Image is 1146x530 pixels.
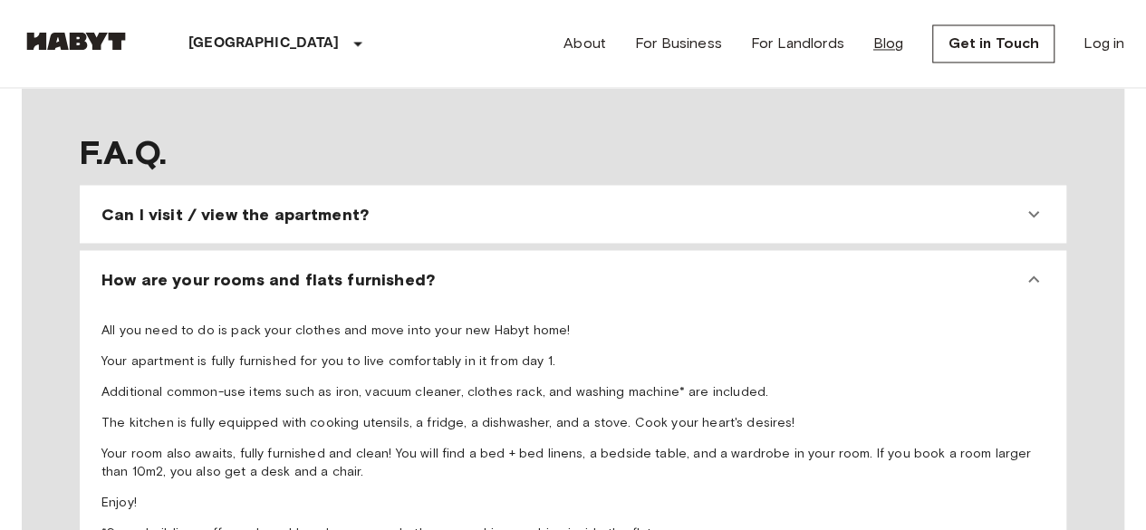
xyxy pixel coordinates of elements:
a: For Landlords [751,33,844,54]
p: Additional common-use items such as iron, vacuum cleaner, clothes rack, and washing machine* are ... [101,382,1045,400]
span: Can I visit / view the apartment? [101,203,369,225]
a: Get in Touch [932,24,1055,63]
p: Your apartment is fully furnished for you to live comfortably in it from day 1. [101,352,1045,370]
div: Can I visit / view the apartment? [87,192,1059,236]
p: [GEOGRAPHIC_DATA] [188,33,340,54]
a: Log in [1083,33,1124,54]
a: About [563,33,606,54]
a: Blog [873,33,904,54]
span: F.A.Q. [80,132,1066,170]
a: For Business [635,33,722,54]
p: The kitchen is fully equipped with cooking utensils, a fridge, a dishwasher, and a stove. Cook yo... [101,413,1045,431]
img: Habyt [22,32,130,50]
p: All you need to do is pack your clothes and move into your new Habyt home! [101,321,1045,339]
span: How are your rooms and flats furnished? [101,268,435,290]
div: How are your rooms and flats furnished? [87,257,1059,301]
p: Enjoy! [101,493,1045,511]
p: Your room also awaits, fully furnished and clean! You will find a bed + bed linens, a bedside tab... [101,444,1045,480]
